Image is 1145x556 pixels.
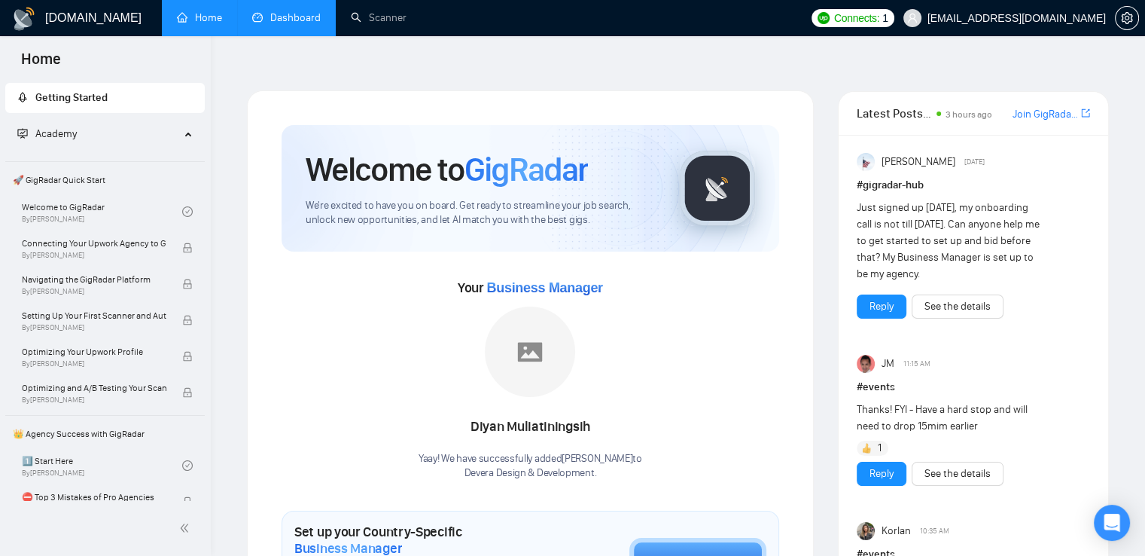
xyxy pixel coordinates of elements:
span: Academy [17,127,77,140]
span: 1 [878,441,882,456]
span: Getting Started [35,91,108,104]
span: Connects: [834,10,879,26]
span: 3 hours ago [946,109,992,120]
img: logo [12,7,36,31]
div: Yaay! We have successfully added [PERSON_NAME] to [419,452,642,481]
span: Optimizing and A/B Testing Your Scanner for Better Results [22,380,166,396]
span: setting [1116,12,1138,24]
p: Devera Design & Development . [419,466,642,481]
img: upwork-logo.png [818,12,830,24]
img: JM [857,355,875,373]
span: 1 [882,10,888,26]
h1: # events [857,379,1090,396]
span: rocket [17,92,28,102]
span: Setting Up Your First Scanner and Auto-Bidder [22,308,166,323]
a: Join GigRadar Slack Community [1013,106,1078,123]
span: 11:15 AM [903,357,930,371]
img: Korlan [857,522,875,540]
span: lock [182,279,193,289]
span: Home [9,48,73,80]
button: Reply [857,295,906,319]
div: Diyan Muliatiningsih [419,414,642,440]
span: lock [182,351,193,362]
span: lock [182,496,193,507]
h1: # gigradar-hub [857,177,1090,194]
span: By [PERSON_NAME] [22,359,166,368]
span: Navigating the GigRadar Platform [22,272,166,287]
span: Academy [35,127,77,140]
a: 1️⃣ Start HereBy[PERSON_NAME] [22,449,182,482]
span: 🚀 GigRadar Quick Start [7,165,203,195]
span: By [PERSON_NAME] [22,251,166,260]
a: homeHome [177,11,222,24]
span: lock [182,243,193,253]
div: Just signed up [DATE], my onboarding call is not till [DATE]. Can anyone help me to get started t... [857,200,1043,283]
span: We're excited to have you on board. Get ready to streamline your job search, unlock new opportuni... [306,199,656,228]
span: By [PERSON_NAME] [22,396,166,405]
img: Anisuzzaman Khan [857,153,875,171]
span: fund-projection-screen [17,128,28,139]
span: double-left [179,521,194,536]
span: lock [182,387,193,398]
span: 👑 Agency Success with GigRadar [7,419,203,449]
span: By [PERSON_NAME] [22,323,166,332]
span: Your [458,280,603,296]
span: Latest Posts from the GigRadar Community [857,104,932,123]
button: See the details [912,295,1003,319]
span: Optimizing Your Upwork Profile [22,344,166,359]
button: Reply [857,462,906,486]
span: Business Manager [486,280,602,295]
a: Welcome to GigRadarBy[PERSON_NAME] [22,195,182,228]
span: 10:35 AM [920,524,949,538]
span: check-circle [182,460,193,471]
li: Getting Started [5,83,205,113]
span: check-circle [182,206,193,217]
img: placeholder.png [485,307,575,397]
div: Open Intercom Messenger [1094,505,1130,541]
span: lock [182,315,193,325]
span: By [PERSON_NAME] [22,287,166,296]
a: dashboardDashboard [252,11,321,24]
span: JM [881,356,894,372]
a: See the details [924,466,991,482]
div: Thanks! FYI - Have a hard stop and will need to drop 15mim earlier [857,402,1043,435]
span: Connecting Your Upwork Agency to GigRadar [22,236,166,251]
img: gigradar-logo.png [680,151,755,226]
span: GigRadar [464,149,588,190]
button: See the details [912,462,1003,486]
span: [DATE] [964,155,985,169]
a: Reply [869,298,894,315]
a: Reply [869,466,894,482]
span: export [1081,107,1090,119]
span: user [907,13,918,23]
a: export [1081,106,1090,121]
button: setting [1115,6,1139,30]
img: 👍 [861,443,872,454]
a: setting [1115,12,1139,24]
span: Korlan [881,523,910,539]
span: ⛔ Top 3 Mistakes of Pro Agencies [22,490,166,505]
a: searchScanner [351,11,407,24]
a: See the details [924,298,991,315]
span: [PERSON_NAME] [881,154,955,170]
h1: Welcome to [306,149,588,190]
